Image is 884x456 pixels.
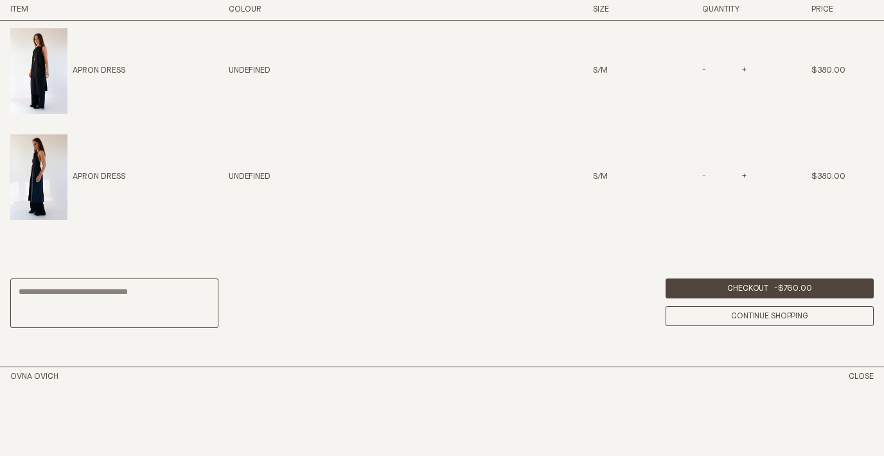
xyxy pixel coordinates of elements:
span: + [740,173,747,181]
p: Apron Dress [73,172,125,183]
a: Checkout -$760.00 [666,278,874,298]
span: - [702,68,708,75]
h3: Price [811,5,874,15]
span: $760.00 [778,284,812,293]
a: Apron DressApron Dress [10,28,125,114]
div: undefined [229,172,400,183]
img: Apron Dress [10,134,67,220]
h3: Item [10,5,182,15]
a: Apron DressApron Dress [10,134,125,220]
a: Home [10,372,58,381]
span: + [740,68,747,75]
h3: Quantity [702,5,765,15]
a: Continue Shopping [666,306,874,326]
div: $380.00 [811,66,874,77]
h3: Size [593,5,655,15]
div: undefined [229,66,400,77]
button: Close Cart [849,372,874,383]
div: $380.00 [811,172,874,183]
p: Apron Dress [73,66,125,77]
div: S/M [593,172,655,183]
h3: Colour [229,5,400,15]
span: - [702,173,708,181]
div: S/M [593,66,655,77]
img: Apron Dress [10,28,67,114]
